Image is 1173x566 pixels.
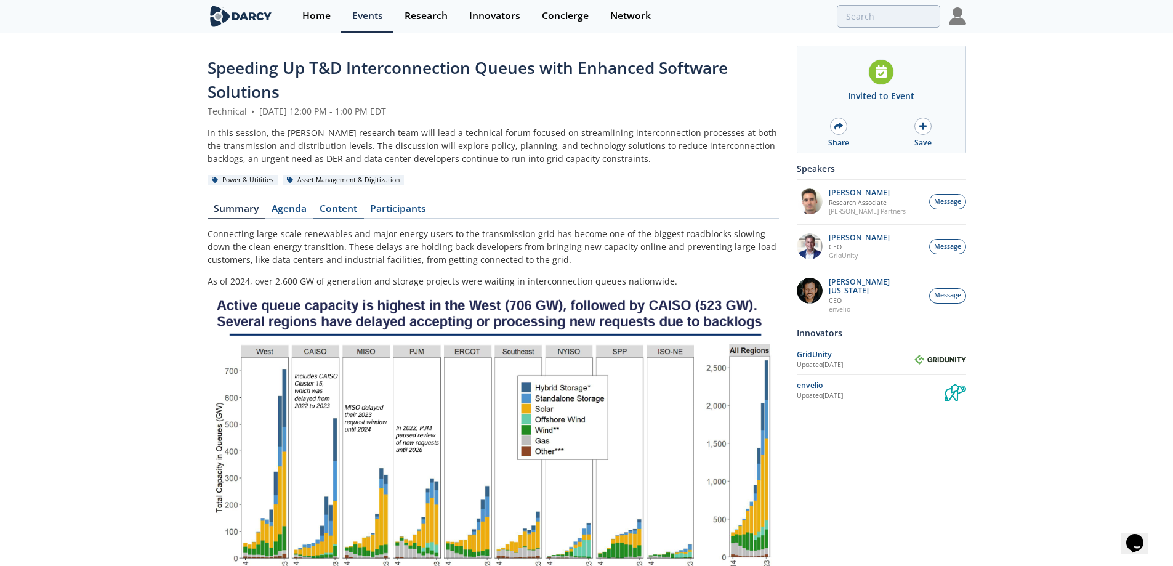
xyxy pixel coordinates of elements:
div: Events [352,11,383,21]
div: Speakers [797,158,966,179]
div: Innovators [469,11,520,21]
div: Research [405,11,448,21]
img: logo-wide.svg [208,6,275,27]
div: Home [302,11,331,21]
button: Message [929,288,966,304]
input: Advanced Search [837,5,940,28]
p: [PERSON_NAME] Partners [829,207,906,216]
div: In this session, the [PERSON_NAME] research team will lead a technical forum focused on streamlin... [208,126,779,165]
span: • [249,105,257,117]
div: Technical [DATE] 12:00 PM - 1:00 PM EDT [208,105,779,118]
div: Network [610,11,651,21]
span: Speeding Up T&D Interconnection Queues with Enhanced Software Solutions [208,57,728,103]
a: Participants [364,204,433,219]
img: 1b183925-147f-4a47-82c9-16eeeed5003c [797,278,823,304]
div: envelio [797,380,945,391]
div: Invited to Event [848,89,914,102]
a: Content [313,204,364,219]
div: Concierge [542,11,589,21]
a: GridUnity Updated[DATE] GridUnity [797,349,966,370]
div: GridUnity [797,349,914,360]
p: CEO [829,243,890,251]
p: CEO [829,296,922,305]
img: d42dc26c-2a28-49ac-afde-9b58c84c0349 [797,233,823,259]
button: Message [929,194,966,209]
p: [PERSON_NAME] [829,188,906,197]
span: Message [934,197,961,207]
a: Summary [208,204,265,219]
img: Profile [949,7,966,25]
div: Updated [DATE] [797,360,914,370]
img: envelio [945,379,966,401]
p: [PERSON_NAME] [829,233,890,242]
div: Save [914,137,932,148]
img: GridUnity [914,355,966,365]
div: Innovators [797,322,966,344]
p: GridUnity [829,251,890,260]
p: [PERSON_NAME][US_STATE] [829,278,922,295]
span: Message [934,291,961,301]
div: Share [828,137,849,148]
p: As of 2024, over 2,600 GW of generation and storage projects were waiting in interconnection queu... [208,275,779,288]
div: Updated [DATE] [797,391,945,401]
a: Agenda [265,204,313,219]
div: Power & Utilities [208,175,278,186]
span: Message [934,242,961,252]
a: envelio Updated[DATE] envelio [797,379,966,401]
div: Asset Management & Digitization [283,175,405,186]
iframe: chat widget [1121,517,1161,554]
img: f1d2b35d-fddb-4a25-bd87-d4d314a355e9 [797,188,823,214]
p: Research Associate [829,198,906,207]
button: Message [929,239,966,254]
p: envelio [829,305,922,313]
p: Connecting large-scale renewables and major energy users to the transmission grid has become one ... [208,227,779,266]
